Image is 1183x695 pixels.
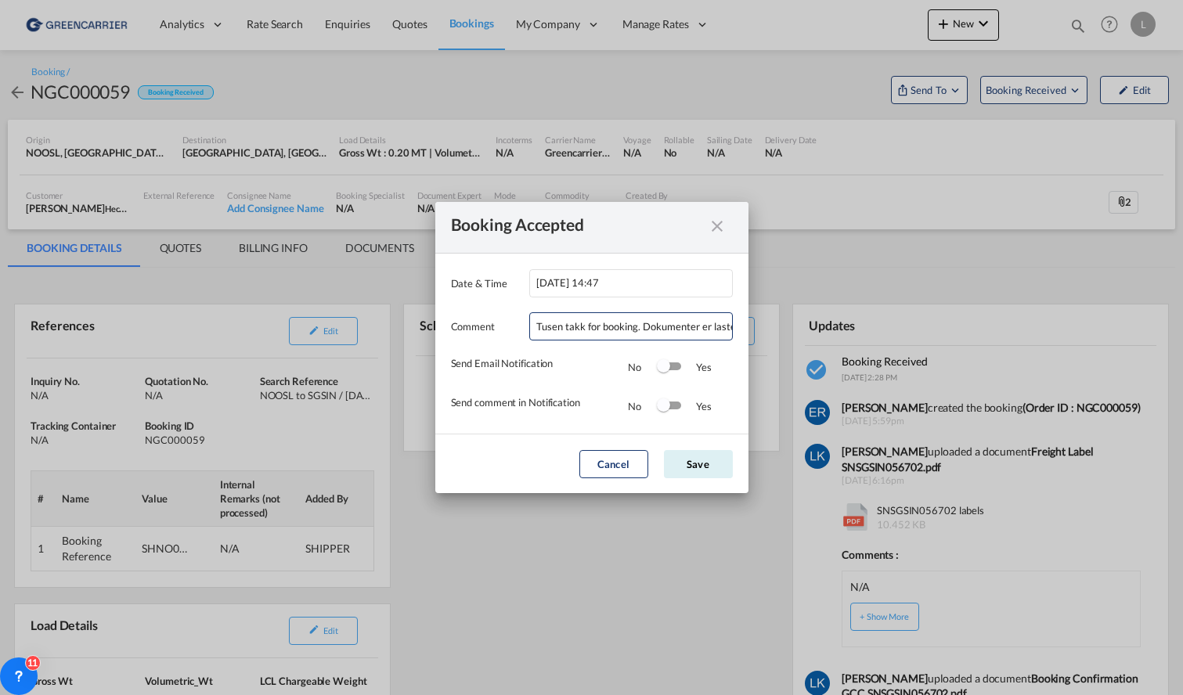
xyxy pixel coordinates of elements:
[628,398,657,414] div: No
[664,450,733,478] button: Save
[451,355,629,379] div: Send Email Notification
[657,355,680,379] md-switch: Switch 1
[529,312,733,340] input: Comment (optional)
[16,16,334,32] body: Editor, editor4
[680,398,712,414] div: Yes
[451,275,521,291] label: Date & Time
[680,359,712,375] div: Yes
[657,394,680,418] md-switch: Switch 2
[628,359,657,375] div: No
[579,450,648,478] button: Cancel
[708,224,727,243] md-icon: icon-close fg-AAA8AD cursor
[451,218,705,237] div: Booking Accepted
[451,394,629,418] div: Send comment in Notification
[529,269,733,297] input: Enter Date & Time
[451,319,521,334] label: Comment
[435,202,748,493] md-dialog: Date & ...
